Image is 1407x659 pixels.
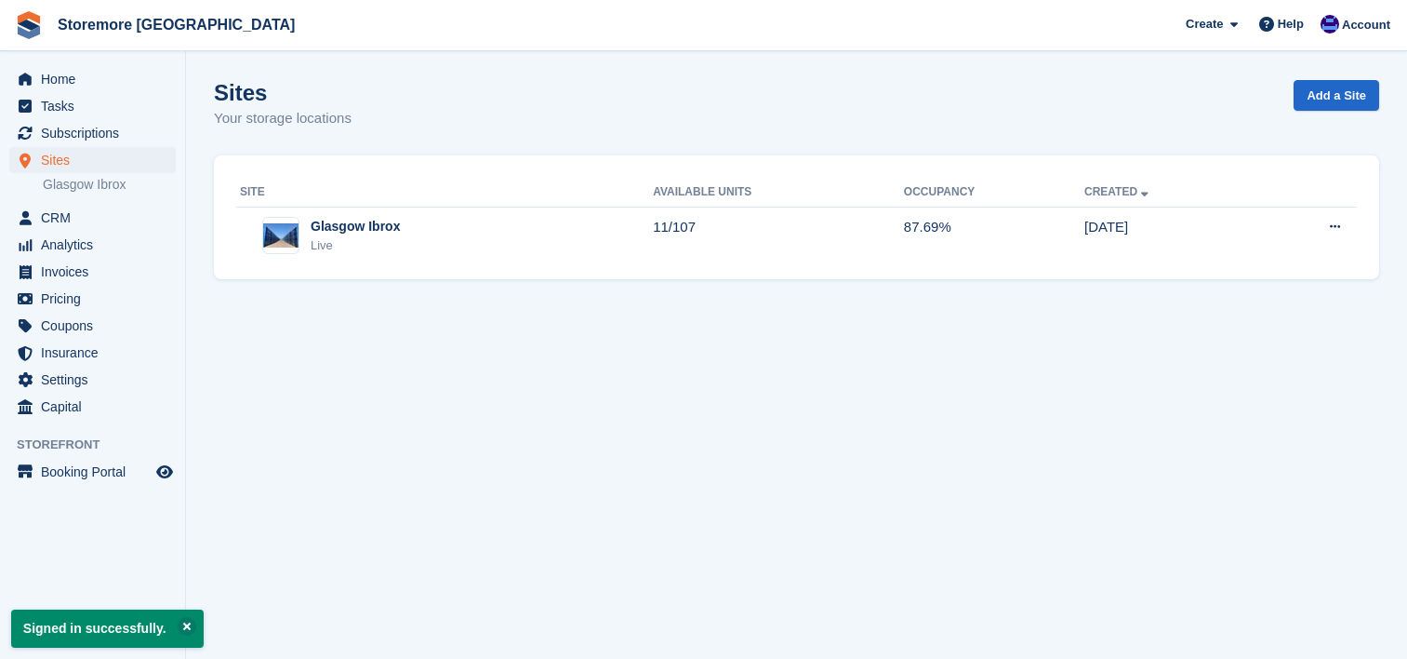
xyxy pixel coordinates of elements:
[236,178,653,208] th: Site
[41,459,153,485] span: Booking Portal
[41,286,153,312] span: Pricing
[41,120,153,146] span: Subscriptions
[9,313,176,339] a: menu
[9,286,176,312] a: menu
[1278,15,1304,34] span: Help
[1084,185,1152,198] a: Created
[41,394,153,420] span: Capital
[11,610,204,648] p: Signed in successfully.
[904,207,1084,264] td: 87.69%
[1321,15,1339,34] img: Angela
[263,223,299,248] img: Image of Glasgow Ibrox site
[41,340,153,366] span: Insurance
[1084,207,1257,264] td: [DATE]
[9,367,176,393] a: menu
[653,178,904,208] th: Available Units
[653,207,904,264] td: 11/107
[41,205,153,231] span: CRM
[9,93,176,119] a: menu
[41,367,153,393] span: Settings
[50,9,302,40] a: Storemore [GEOGRAPHIC_DATA]
[41,93,153,119] span: Tasks
[311,217,400,236] div: Glasgow Ibrox
[153,461,176,483] a: Preview store
[214,108,352,129] p: Your storage locations
[9,459,176,485] a: menu
[9,66,176,92] a: menu
[41,147,153,173] span: Sites
[1186,15,1223,34] span: Create
[9,394,176,420] a: menu
[17,436,185,454] span: Storefront
[41,66,153,92] span: Home
[9,340,176,366] a: menu
[9,232,176,258] a: menu
[9,205,176,231] a: menu
[15,11,43,39] img: stora-icon-8386f47178a22dfd0bd8f6a31ec36ba5ce8667c1dd55bd0f319d3a0aa187defe.svg
[1294,80,1379,111] a: Add a Site
[43,176,176,194] a: Glasgow Ibrox
[1342,16,1390,34] span: Account
[9,120,176,146] a: menu
[41,232,153,258] span: Analytics
[214,80,352,105] h1: Sites
[41,313,153,339] span: Coupons
[9,259,176,285] a: menu
[41,259,153,285] span: Invoices
[311,236,400,255] div: Live
[9,147,176,173] a: menu
[904,178,1084,208] th: Occupancy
